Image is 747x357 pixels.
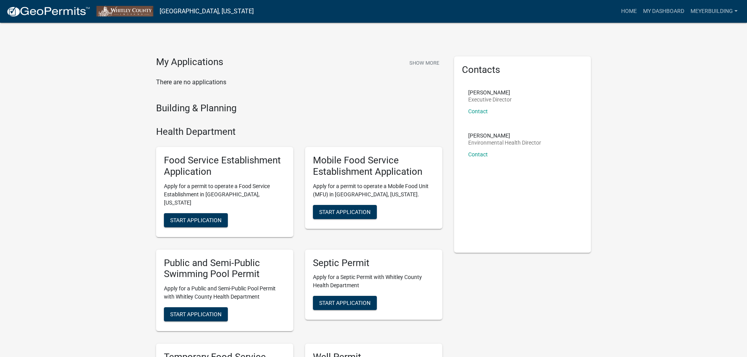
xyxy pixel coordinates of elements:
[468,133,541,138] p: [PERSON_NAME]
[406,56,442,69] button: Show More
[160,5,254,18] a: [GEOGRAPHIC_DATA], [US_STATE]
[468,140,541,145] p: Environmental Health Director
[164,257,285,280] h5: Public and Semi-Public Swimming Pool Permit
[313,273,434,290] p: Apply for a Septic Permit with Whitley County Health Department
[468,97,512,102] p: Executive Director
[687,4,741,19] a: meyerbuilding
[156,56,223,68] h4: My Applications
[319,208,371,215] span: Start Application
[640,4,687,19] a: My Dashboard
[164,182,285,207] p: Apply for a permit to operate a Food Service Establishment in [GEOGRAPHIC_DATA], [US_STATE]
[313,296,377,310] button: Start Application
[164,155,285,178] h5: Food Service Establishment Application
[468,108,488,114] a: Contact
[96,6,153,16] img: Whitley County, Indiana
[156,103,442,114] h4: Building & Planning
[313,205,377,219] button: Start Application
[170,217,222,223] span: Start Application
[164,285,285,301] p: Apply for a Public and Semi-Public Pool Permit with Whitley County Health Department
[319,300,371,306] span: Start Application
[313,257,434,269] h5: Septic Permit
[468,90,512,95] p: [PERSON_NAME]
[313,155,434,178] h5: Mobile Food Service Establishment Application
[156,78,442,87] p: There are no applications
[156,126,442,138] h4: Health Department
[468,151,488,158] a: Contact
[164,213,228,227] button: Start Application
[170,311,222,317] span: Start Application
[618,4,640,19] a: Home
[164,307,228,321] button: Start Application
[313,182,434,199] p: Apply for a permit to operate a Mobile Food Unit (MFU) in [GEOGRAPHIC_DATA], [US_STATE].
[462,64,583,76] h5: Contacts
